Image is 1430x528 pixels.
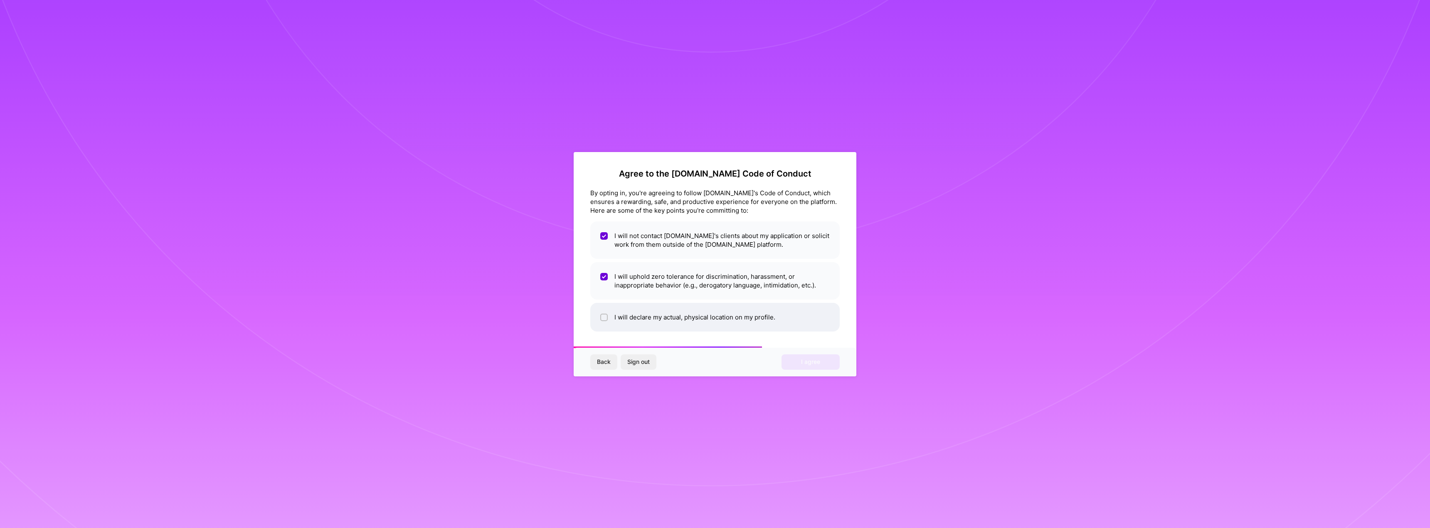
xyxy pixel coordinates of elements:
h2: Agree to the [DOMAIN_NAME] Code of Conduct [590,169,840,179]
span: Back [597,358,611,366]
div: By opting in, you're agreeing to follow [DOMAIN_NAME]'s Code of Conduct, which ensures a rewardin... [590,189,840,215]
li: I will uphold zero tolerance for discrimination, harassment, or inappropriate behavior (e.g., der... [590,262,840,300]
span: Sign out [627,358,650,366]
li: I will not contact [DOMAIN_NAME]'s clients about my application or solicit work from them outside... [590,221,840,259]
li: I will declare my actual, physical location on my profile. [590,303,840,332]
button: Sign out [621,354,656,369]
button: Back [590,354,617,369]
